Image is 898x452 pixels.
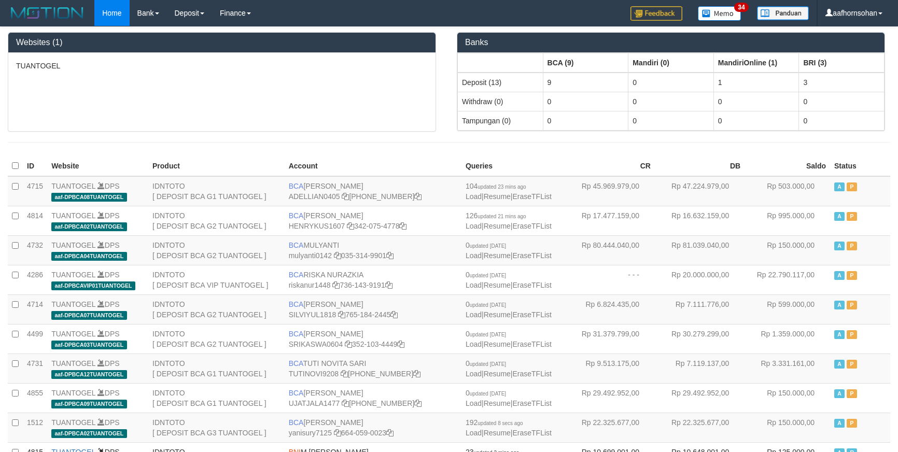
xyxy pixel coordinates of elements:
a: Resume [484,340,511,348]
a: TUANTOGEL [51,211,95,220]
span: 0 [466,300,506,308]
td: Rp 47.224.979,00 [655,176,745,206]
span: aaf-DPBCAVIP01TUANTOGEL [51,281,135,290]
td: Rp 995.000,00 [745,206,830,235]
span: 34 [734,3,748,12]
a: Resume [484,222,511,230]
td: DPS [47,383,148,413]
span: | | [466,418,552,437]
a: EraseTFList [512,310,551,319]
a: TUANTOGEL [51,300,95,308]
td: - - - [565,265,655,294]
span: updated [DATE] [470,391,506,397]
td: [PERSON_NAME] [PHONE_NUMBER] [285,383,461,413]
a: Load [466,340,482,348]
img: Feedback.jpg [630,6,682,21]
a: Resume [484,192,511,201]
th: Queries [461,156,565,176]
td: Rp 45.969.979,00 [565,176,655,206]
th: Product [148,156,285,176]
a: TUTINOVI9208 [289,370,339,378]
td: Rp 150.000,00 [745,383,830,413]
a: EraseTFList [512,399,551,407]
td: Rp 22.790.117,00 [745,265,830,294]
td: 0 [628,92,714,111]
a: Copy 0353149901 to clipboard [386,251,394,260]
td: 1 [713,73,799,92]
img: MOTION_logo.png [8,5,87,21]
td: 9 [543,73,628,92]
a: TUANTOGEL [51,271,95,279]
span: updated 23 mins ago [478,184,526,190]
span: aaf-DPBCA02TUANTOGEL [51,429,127,438]
span: BCA [289,211,304,220]
th: Saldo [745,156,830,176]
td: 0 [713,92,799,111]
span: aaf-DPBCA02TUANTOGEL [51,222,127,231]
td: Rp 9.513.175,00 [565,354,655,383]
td: DPS [47,354,148,383]
td: 4731 [23,354,47,383]
a: SRIKASWA0604 [289,340,343,348]
td: Rp 150.000,00 [745,235,830,265]
a: Resume [484,310,511,319]
span: | | [466,211,552,230]
td: Rp 31.379.799,00 [565,324,655,354]
a: TUANTOGEL [51,418,95,427]
td: Rp 150.000,00 [745,413,830,442]
td: 0 [799,92,885,111]
td: Rp 3.331.161,00 [745,354,830,383]
th: Status [830,156,890,176]
span: Active [834,271,845,280]
td: [PERSON_NAME] 765-184-2445 [285,294,461,324]
th: DB [655,156,745,176]
a: Copy 5655032115 to clipboard [414,192,422,201]
th: Group: activate to sort column ascending [543,53,628,73]
a: Load [466,222,482,230]
span: updated [DATE] [470,243,506,249]
td: 1512 [23,413,47,442]
span: Active [834,360,845,369]
td: Rp 17.477.159,00 [565,206,655,235]
a: TUANTOGEL [51,241,95,249]
td: 3 [799,73,885,92]
span: Paused [847,389,857,398]
td: 4714 [23,294,47,324]
td: Rp 1.359.000,00 [745,324,830,354]
td: 4855 [23,383,47,413]
td: IDNTOTO [ DEPOSIT BCA G2 TUANTOGEL ] [148,235,285,265]
span: | | [466,271,552,289]
td: [PERSON_NAME] [PHONE_NUMBER] [285,176,461,206]
span: BCA [289,300,304,308]
a: EraseTFList [512,251,551,260]
a: TUANTOGEL [51,182,95,190]
a: Copy 5665095298 to clipboard [413,370,420,378]
span: BCA [289,389,304,397]
td: Rp 29.492.952,00 [565,383,655,413]
a: Copy TUTINOVI9208 to clipboard [341,370,348,378]
td: IDNTOTO [ DEPOSIT BCA VIP TUANTOGEL ] [148,265,285,294]
td: Tampungan (0) [458,111,543,130]
span: BCA [289,241,304,249]
a: Copy 3420754778 to clipboard [399,222,406,230]
a: riskanur1448 [289,281,331,289]
a: Copy yanisury7125 to clipboard [334,429,341,437]
a: EraseTFList [512,192,551,201]
td: IDNTOTO [ DEPOSIT BCA G1 TUANTOGEL ] [148,176,285,206]
span: aaf-DPBCA07TUANTOGEL [51,311,127,320]
span: aaf-DPBCA12TUANTOGEL [51,370,127,379]
td: Rp 7.111.776,00 [655,294,745,324]
span: | | [466,389,552,407]
a: HENRYKUS1607 [289,222,345,230]
a: Copy 7361439191 to clipboard [385,281,392,289]
span: Active [834,419,845,428]
td: DPS [47,413,148,442]
td: Rp 22.325.677,00 [655,413,745,442]
h3: Banks [465,38,877,47]
span: updated [DATE] [470,273,506,278]
td: IDNTOTO [ DEPOSIT BCA G2 TUANTOGEL ] [148,324,285,354]
span: 104 [466,182,526,190]
a: Copy HENRYKUS1607 to clipboard [347,222,354,230]
th: Website [47,156,148,176]
a: Copy 4062238953 to clipboard [414,399,422,407]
